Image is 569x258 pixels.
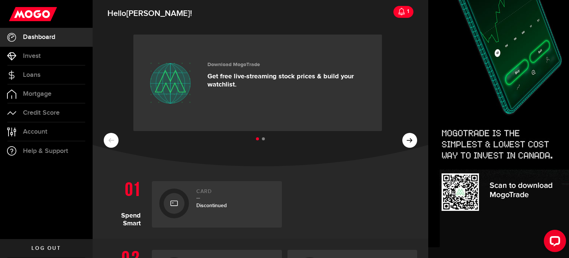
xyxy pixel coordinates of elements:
span: Credit Score [23,110,60,116]
h2: Card [196,189,274,199]
a: Download MogoTrade Get free live-streaming stock prices & build your watchlist. [133,35,382,131]
span: Account [23,128,47,135]
p: Get free live-streaming stock prices & build your watchlist. [207,72,371,89]
div: 1 [405,4,409,19]
span: [PERSON_NAME] [126,9,190,19]
span: Hello ! [107,6,192,22]
h1: Spend Smart [104,177,146,228]
span: Invest [23,53,41,59]
span: Help & Support [23,148,68,154]
span: Discontinued [196,202,227,209]
span: Loans [23,72,40,78]
span: Mortgage [23,91,51,97]
h3: Download MogoTrade [207,62,371,68]
iframe: LiveChat chat widget [538,227,569,258]
span: Dashboard [23,34,55,40]
a: CardDiscontinued [152,181,282,228]
span: Log out [31,246,61,251]
a: 1 [393,6,413,18]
